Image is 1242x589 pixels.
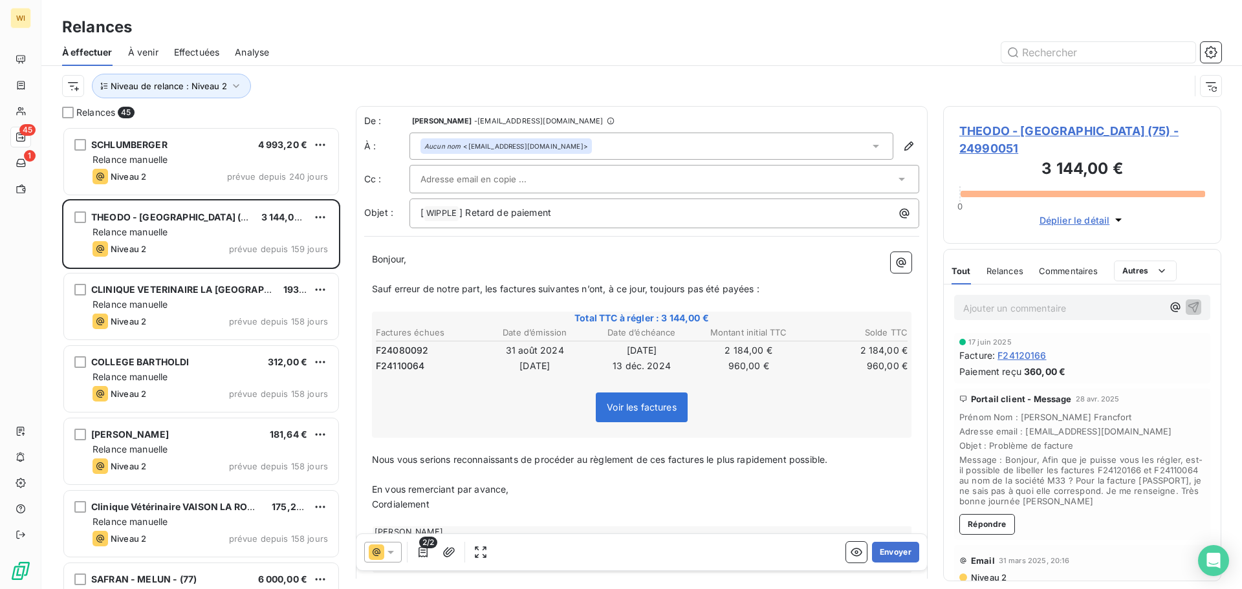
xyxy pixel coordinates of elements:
span: À venir [128,46,158,59]
button: Répondre [959,514,1015,535]
span: Total TTC à régler : 3 144,00 € [374,312,910,325]
td: [DATE] [482,359,587,373]
button: Niveau de relance : Niveau 2 [92,74,251,98]
h3: 3 144,00 € [959,157,1205,183]
span: COLLEGE BARTHOLDI [91,356,190,367]
td: 960,00 € [803,359,908,373]
span: 45 [19,124,36,136]
span: prévue depuis 158 jours [229,316,328,327]
span: prévue depuis 240 jours [227,171,328,182]
span: CLINIQUE VETERINAIRE LA [GEOGRAPHIC_DATA][PERSON_NAME] [91,284,388,295]
span: 1 [24,150,36,162]
button: Autres [1114,261,1177,281]
span: prévue depuis 159 jours [229,244,328,254]
span: Tout [952,266,971,276]
span: 0 [957,201,963,211]
span: 28 avr. 2025 [1076,395,1120,403]
div: <[EMAIL_ADDRESS][DOMAIN_NAME]> [424,142,588,151]
span: Relance manuelle [93,516,168,527]
th: Date d’échéance [589,326,694,339]
span: THEODO - [GEOGRAPHIC_DATA] (75) - 24990051 [959,122,1205,157]
span: Facture : [959,348,995,362]
span: Email [971,555,995,566]
span: Relance manuelle [93,154,168,165]
span: Niveau 2 [111,533,146,544]
td: 2 184,00 € [803,343,908,358]
span: prévue depuis 158 jours [229,461,328,471]
label: À : [364,140,409,153]
button: Déplier le détail [1036,213,1129,228]
input: Adresse email en copie ... [420,169,560,189]
span: Niveau de relance : Niveau 2 [111,81,227,91]
span: 181,64 € [270,429,307,440]
input: Rechercher [1001,42,1195,63]
span: 3 144,00 € [261,211,309,222]
span: - [EMAIL_ADDRESS][DOMAIN_NAME] [474,117,603,125]
td: 31 août 2024 [482,343,587,358]
h3: Relances [62,16,132,39]
span: Paiement reçu [959,365,1021,378]
th: Solde TTC [803,326,908,339]
span: Objet : Problème de facture [959,440,1205,451]
span: [PERSON_NAME] [412,117,472,125]
img: Logo LeanPay [10,561,31,581]
span: Niveau 2 [111,389,146,399]
span: Adresse email : [EMAIL_ADDRESS][DOMAIN_NAME] [959,426,1205,436]
button: Envoyer [872,542,919,562]
span: Niveau 2 [111,171,146,182]
label: Cc : [364,173,409,186]
span: THEODO - [GEOGRAPHIC_DATA] (75) [91,211,256,222]
span: Voir les factures [607,402,677,412]
span: WIPPLE [424,206,459,221]
span: F24120166 [997,348,1046,362]
span: Sauf erreur de notre part, les factures suivantes n’ont, à ce jour, toujours pas été payées : [372,283,759,294]
div: Open Intercom Messenger [1198,545,1229,576]
span: Bonjour, [372,253,406,264]
span: Prénom Nom : [PERSON_NAME] Francfort [959,412,1205,422]
span: Relance manuelle [93,226,168,237]
span: F24080092 [376,344,428,357]
span: Relance manuelle [93,371,168,382]
span: SAFRAN - MELUN - (77) [91,573,197,584]
span: 360,00 € [1024,365,1065,378]
span: Niveau 2 [970,572,1007,583]
span: En vous remerciant par avance, [372,484,509,495]
span: 312,00 € [268,356,307,367]
span: ] Retard de paiement [459,207,551,218]
span: prévue depuis 158 jours [229,533,328,544]
span: Relances [76,106,115,119]
span: Analyse [235,46,269,59]
span: 31 mars 2025, 20:16 [999,557,1070,564]
span: Niveau 2 [111,316,146,327]
span: Commentaires [1039,266,1098,276]
span: Nous vous serions reconnaissants de procéder au règlement de ces factures le plus rapidement poss... [372,454,827,465]
span: [ [420,207,424,218]
span: Relances [986,266,1023,276]
span: Niveau 2 [111,461,146,471]
span: 175,20 € [272,501,310,512]
span: Message : Bonjour, Afin que je puisse vous les régler, est-il possible de libeller les factures F... [959,455,1205,506]
th: Date d’émission [482,326,587,339]
span: 17 juin 2025 [968,338,1012,346]
span: prévue depuis 158 jours [229,389,328,399]
span: 6 000,00 € [258,573,308,584]
span: [PERSON_NAME] [91,429,169,440]
span: Objet : [364,207,393,218]
span: À effectuer [62,46,113,59]
span: Relance manuelle [93,299,168,310]
td: 960,00 € [696,359,801,373]
td: [DATE] [589,343,694,358]
span: 4 993,20 € [258,139,308,150]
span: Clinique Vétérinaire VAISON LA ROMAINE [91,501,278,512]
span: Déplier le détail [1040,213,1110,227]
span: Portail client - Message [971,394,1072,404]
th: Montant initial TTC [696,326,801,339]
span: Relance manuelle [93,444,168,455]
span: 2/2 [419,537,437,548]
em: Aucun nom [424,142,461,151]
span: Effectuées [174,46,220,59]
span: 45 [118,107,134,118]
span: SCHLUMBERGER [91,139,168,150]
td: 13 déc. 2024 [589,359,694,373]
div: WI [10,8,31,28]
